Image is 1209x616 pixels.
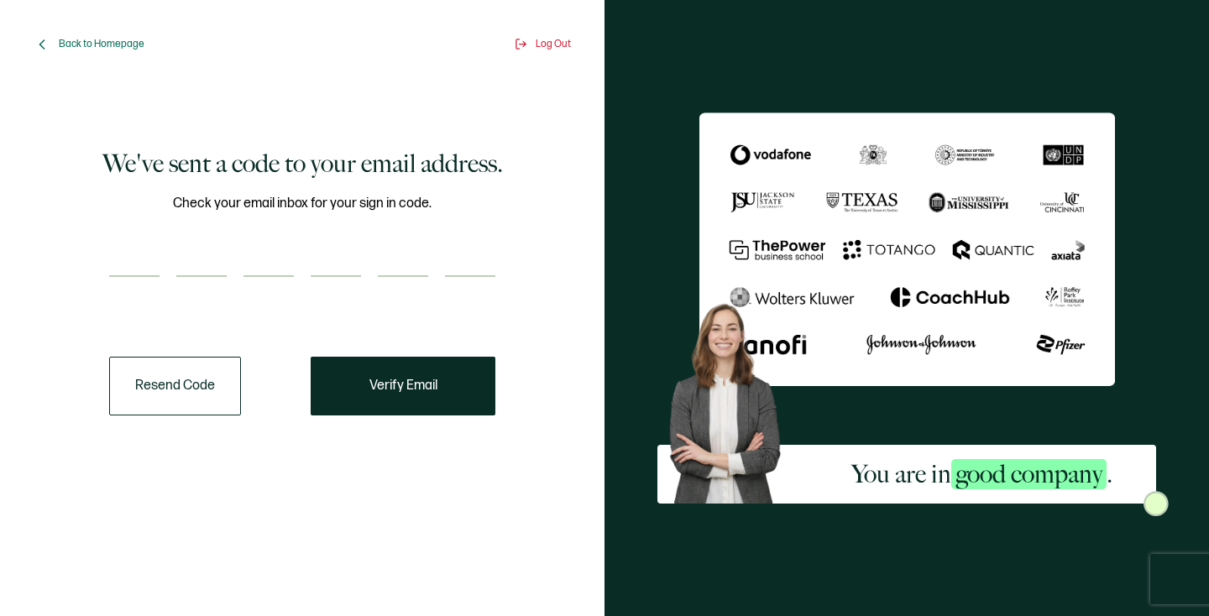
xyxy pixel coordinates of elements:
[699,112,1115,386] img: Sertifier We've sent a code to your email address.
[369,379,437,393] span: Verify Email
[657,294,807,504] img: Sertifier Signup - You are in <span class="strong-h">good company</span>. Hero
[536,38,571,50] span: Log Out
[109,357,241,415] button: Resend Code
[59,38,144,50] span: Back to Homepage
[173,193,432,214] span: Check your email inbox for your sign in code.
[851,457,1112,491] h2: You are in .
[102,147,503,180] h1: We've sent a code to your email address.
[311,357,495,415] button: Verify Email
[951,459,1107,489] span: good company
[1144,491,1169,516] img: Sertifier Signup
